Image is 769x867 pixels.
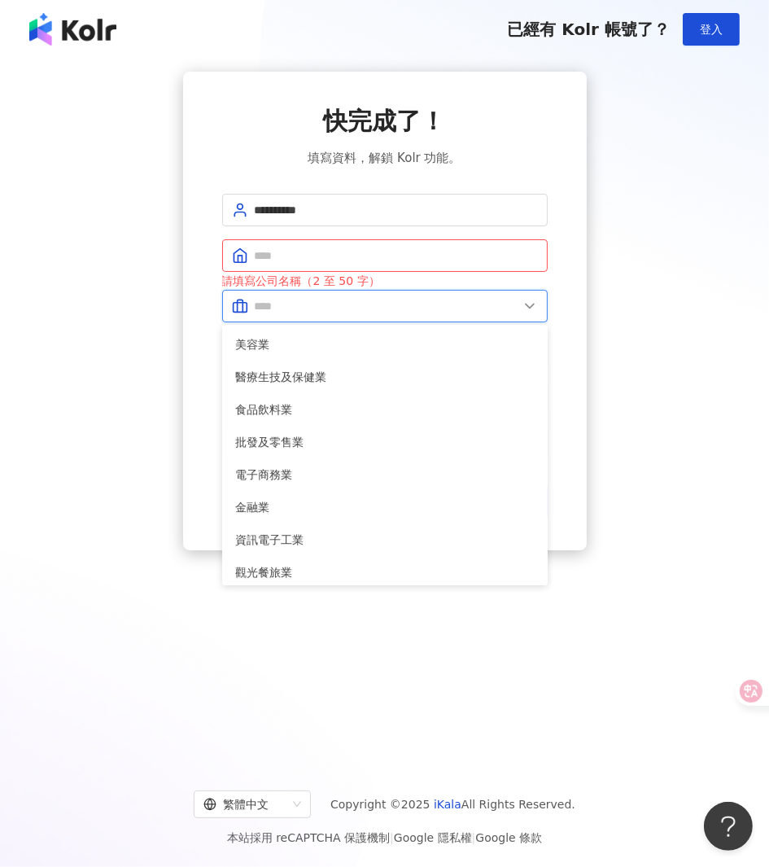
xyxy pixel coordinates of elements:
[235,563,535,581] span: 觀光餐旅業
[235,433,535,451] span: 批發及零售業
[507,20,670,39] span: 已經有 Kolr 帳號了？
[434,798,461,811] a: iKala
[308,148,461,168] span: 填寫資料，解鎖 Kolr 功能。
[235,401,535,418] span: 食品飲料業
[235,335,535,353] span: 美容業
[394,831,472,844] a: Google 隱私權
[235,466,535,484] span: 電子商務業
[203,791,286,817] div: 繁體中文
[222,272,548,290] div: 請填寫公司名稱（2 至 50 字）
[235,498,535,516] span: 金融業
[324,104,446,138] span: 快完成了！
[475,831,542,844] a: Google 條款
[683,13,740,46] button: 登入
[330,795,575,814] span: Copyright © 2025 All Rights Reserved.
[235,368,535,386] span: 醫療生技及保健業
[390,831,394,844] span: |
[29,13,116,46] img: logo
[227,828,542,847] span: 本站採用 reCAPTCHA 保護機制
[700,23,723,36] span: 登入
[704,802,753,851] iframe: Help Scout Beacon - Open
[472,831,476,844] span: |
[235,531,535,549] span: 資訊電子工業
